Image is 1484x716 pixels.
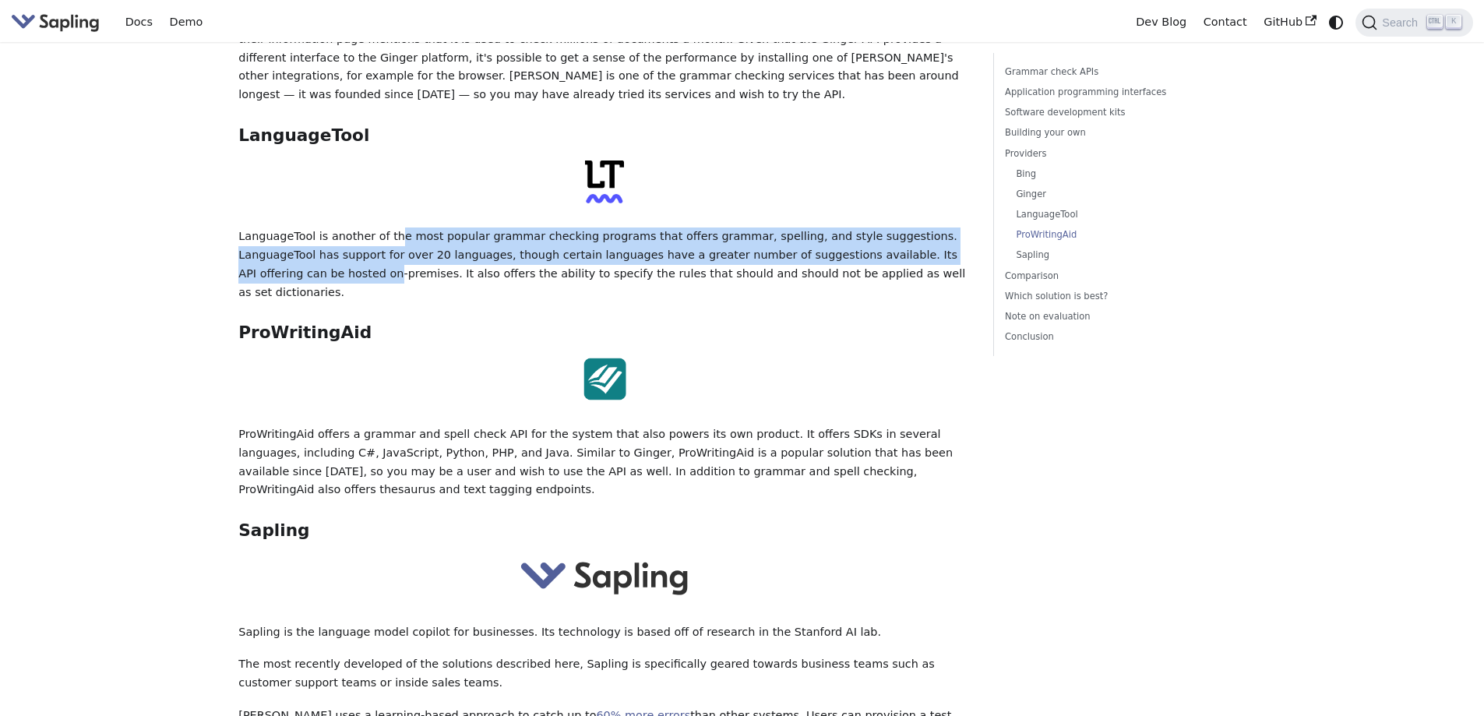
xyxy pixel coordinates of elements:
p: [PERSON_NAME]'s grammar check API allows users to embed the Ginger system into their own applicat... [238,12,971,104]
button: Switch between dark and light mode (currently system mode) [1325,11,1348,34]
img: Sapling [520,556,689,598]
kbd: K [1446,15,1461,29]
img: LanguageTool [585,160,624,203]
a: ProWritingAid [1016,227,1211,242]
a: Ginger [1016,187,1211,202]
p: ProWritingAid offers a grammar and spell check API for the system that also powers its own produc... [238,425,971,499]
button: Search (Ctrl+K) [1355,9,1472,37]
a: Grammar check APIs [1005,65,1216,79]
a: Contact [1195,10,1256,34]
a: Bing [1016,167,1211,182]
a: Sapling.ai [11,11,105,34]
img: ProWritingAid [583,358,626,400]
a: Sapling [1016,248,1211,263]
a: Dev Blog [1127,10,1194,34]
a: Demo [161,10,211,34]
span: Search [1377,16,1427,29]
p: Sapling is the language model copilot for businesses. Its technology is based off of research in ... [238,623,971,642]
a: Providers [1005,146,1216,161]
img: Sapling.ai [11,11,100,34]
a: Note on evaluation [1005,309,1216,324]
h3: ProWritingAid [238,323,971,344]
a: LanguageTool [1016,207,1211,222]
p: LanguageTool is another of the most popular grammar checking programs that offers grammar, spelli... [238,227,971,302]
a: Conclusion [1005,330,1216,344]
a: Which solution is best? [1005,289,1216,304]
a: GitHub [1255,10,1324,34]
h3: Sapling [238,520,971,541]
a: Application programming interfaces [1005,85,1216,100]
a: Docs [117,10,161,34]
h3: LanguageTool [238,125,971,146]
p: The most recently developed of the solutions described here, Sapling is specifically geared towar... [238,655,971,693]
a: Comparison [1005,269,1216,284]
a: Building your own [1005,125,1216,140]
a: Software development kits [1005,105,1216,120]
